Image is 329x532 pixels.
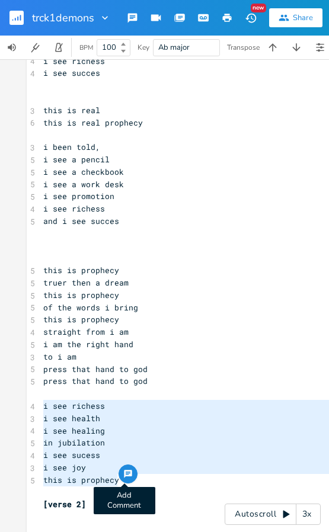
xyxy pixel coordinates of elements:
span: of the words i bring [43,302,138,313]
span: i see promotion [43,191,114,201]
span: this is prophecy [43,314,119,325]
div: Transpose [227,44,260,51]
span: truer then a dream [43,277,129,288]
span: i see a work desk [43,179,124,190]
div: Autoscroll [225,504,321,525]
span: this is prophecy [43,290,119,300]
span: this is prophecy [43,475,119,485]
span: press that hand to god [43,376,148,386]
button: Add Comment [119,464,138,483]
span: i see a checkbook [43,166,124,177]
div: BPM [79,44,93,51]
span: Ab major [158,42,190,53]
span: in jubilation [43,437,105,448]
span: i been told, [43,142,100,152]
span: this is real prophecy [43,117,143,128]
span: straight from i am [43,326,129,337]
span: this is real [43,105,100,116]
span: i see sucess [43,450,100,460]
span: i see richess [43,56,105,66]
span: i see succes [43,68,100,78]
span: trck1demons [32,12,94,23]
button: Share [269,8,322,27]
span: i see health [43,413,100,424]
span: press that hand to god [43,364,148,374]
span: i see a pencil [43,154,110,165]
span: i see joy [43,462,86,473]
span: and i see succes [43,216,119,226]
div: Share [293,12,313,23]
button: New [239,7,263,28]
span: this is prophecy [43,265,119,275]
span: [verse 2] [43,499,86,509]
span: to i am [43,351,76,362]
span: i am the right hand [43,339,133,350]
div: New [251,4,266,12]
div: 3x [296,504,318,525]
span: i see richess [43,400,105,411]
span: i see richess [43,203,105,214]
span: i see healing [43,425,105,436]
div: Key [138,44,149,51]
